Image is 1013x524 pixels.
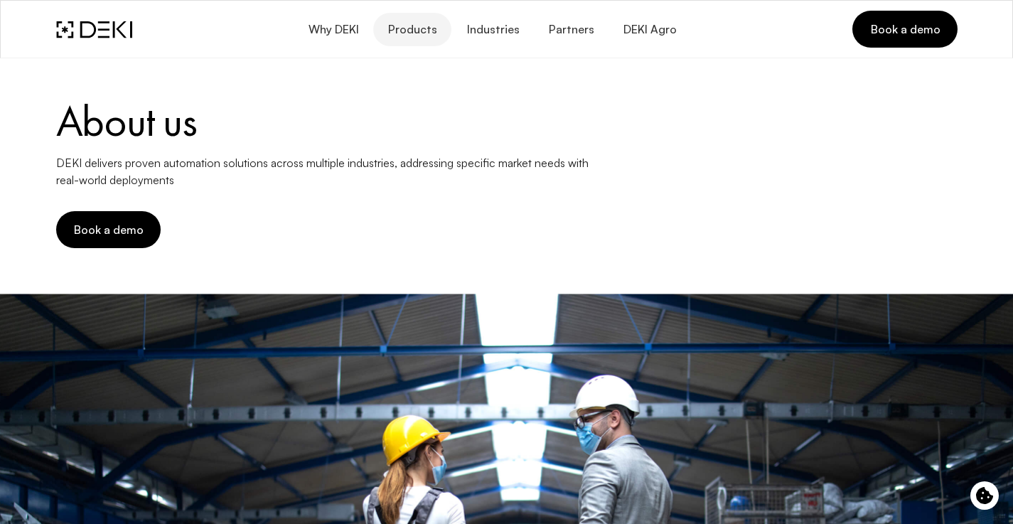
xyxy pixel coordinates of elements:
[548,23,594,36] span: Partners
[852,11,957,48] a: Book a demo
[373,13,451,46] button: Products
[293,13,372,46] button: Why DEKI
[56,100,958,143] h1: About us
[534,13,609,46] a: Partners
[869,21,940,37] span: Book a demo
[970,481,999,510] button: Cookie control
[73,222,144,237] span: Book a demo
[56,154,604,188] p: DEKI delivers proven automation solutions across multiple industries, addressing specific market ...
[609,13,691,46] a: DEKI Agro
[466,23,519,36] span: Industries
[451,13,533,46] button: Industries
[56,21,132,38] img: DEKI Logo
[623,23,677,36] span: DEKI Agro
[56,211,161,248] button: Book a demo
[307,23,358,36] span: Why DEKI
[387,23,437,36] span: Products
